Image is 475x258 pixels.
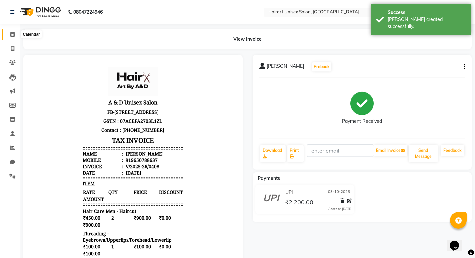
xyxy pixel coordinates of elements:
span: ₹0.00 [129,153,153,160]
span: ₹900.00 [103,153,128,160]
span: : [92,89,93,95]
button: Prebook [312,62,331,71]
span: ₹700.00 [53,204,77,211]
div: [DATE] [94,108,111,114]
div: Bill created successfully. [388,16,466,30]
span: ₹0.00 [129,204,153,211]
span: : [92,108,93,114]
span: ₹100.00 [53,182,77,189]
div: Calendar [21,30,41,38]
span: Payments [258,175,280,181]
iframe: chat widget [447,231,468,251]
span: RATE [53,127,77,134]
span: ₹500.00 [53,240,77,247]
span: 1 [78,204,103,211]
span: 2 [78,153,103,160]
span: Threading - Eyebrowa/Upperlips/Forehead/Lowerlip [53,169,153,182]
input: enter email [307,144,373,157]
span: : [92,95,93,102]
span: UPI [285,189,293,196]
h3: TAX INVOICE [53,73,153,85]
span: 1 [78,182,103,189]
div: SUBTOTAL [53,249,77,256]
b: 08047224946 [73,3,103,21]
span: AMOUNT [53,134,77,141]
div: Date [53,108,93,114]
span: D-Tan - Hydra [53,198,84,204]
img: file_1707361045185.jpeg [78,5,128,35]
div: View Invoice [23,29,472,49]
span: ₹2,200.00 [285,198,313,208]
span: ₹250.00 [53,233,77,240]
span: [PERSON_NAME] [267,63,304,72]
div: 919650788637 [94,95,128,102]
p: FB-[STREET_ADDRESS] [53,46,153,55]
span: : [92,102,93,108]
span: ₹900.00 [53,160,77,167]
a: Download [260,145,286,162]
div: Name [53,89,93,95]
h3: A & D Unisex Salon [53,36,153,46]
div: V/2025-26/0408 [94,102,129,108]
img: logo [17,3,63,21]
span: Hair Care Men - Haircut [53,147,106,153]
span: ITEM [53,119,65,125]
button: Send Message [409,145,438,162]
div: ₹2,200.00 [129,249,153,256]
div: Mobile [53,95,93,102]
span: PRICE [103,127,128,134]
p: Contact : [PHONE_NUMBER] [53,64,153,73]
a: Print [287,145,304,162]
span: Hair Care Men - [PERSON_NAME] Trim/Shave [53,220,153,233]
span: ₹500.00 [103,233,128,240]
span: QTY [78,127,103,134]
span: ₹450.00 [53,153,77,160]
button: Email Invoice [373,145,407,156]
span: DISCOUNT [129,127,153,134]
div: Success [388,9,466,16]
a: Feedback [441,145,464,156]
span: ₹100.00 [103,182,128,189]
span: ₹700.00 [103,204,128,211]
div: Payment Received [342,118,382,125]
div: Added on [DATE] [328,207,352,211]
span: ₹0.00 [129,182,153,189]
p: GSTN : 07ACEFA2703L1ZL [53,55,153,64]
span: ₹0.00 [129,233,153,240]
span: ₹100.00 [53,189,77,196]
span: 2 [78,233,103,240]
div: [PERSON_NAME] [94,89,134,95]
span: 03-10-2025 [328,189,350,196]
div: Invoice [53,102,93,108]
span: ₹700.00 [53,211,77,218]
